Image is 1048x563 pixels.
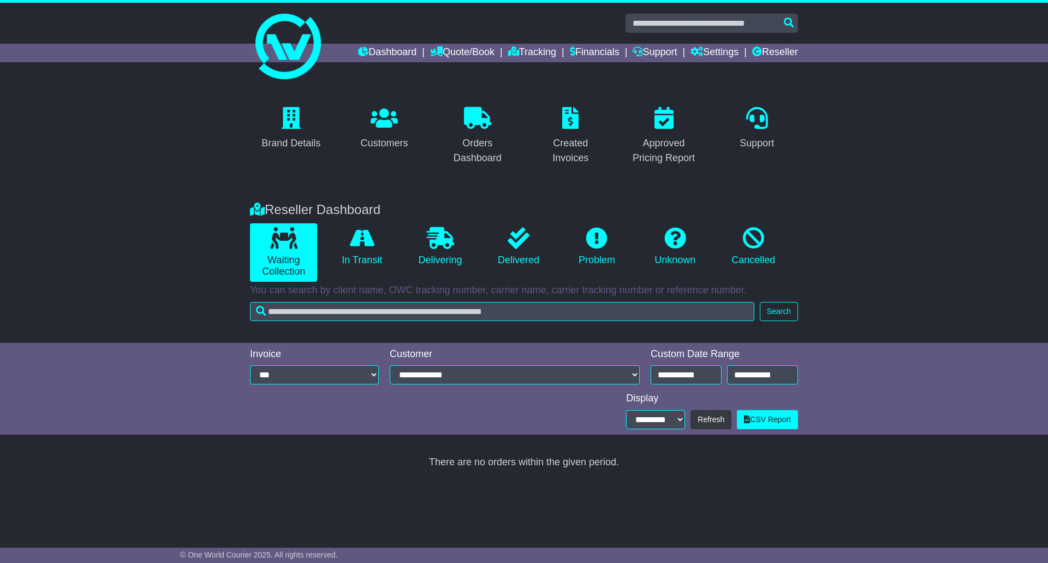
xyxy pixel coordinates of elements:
[261,136,320,151] div: Brand Details
[436,103,519,169] a: Orders Dashboard
[720,223,787,270] a: Cancelled
[328,223,395,270] a: In Transit
[508,44,556,62] a: Tracking
[690,44,739,62] a: Settings
[407,223,474,270] a: Delivering
[760,302,798,321] button: Search
[360,136,408,151] div: Customers
[563,223,630,270] a: Problem
[250,457,798,469] div: There are no orders within the given period.
[358,44,416,62] a: Dashboard
[623,103,705,169] a: Approved Pricing Report
[570,44,620,62] a: Financials
[626,393,798,405] div: Display
[737,410,798,429] a: CSV Report
[733,103,781,155] a: Support
[353,103,415,155] a: Customers
[651,348,798,360] div: Custom Date Range
[250,223,317,282] a: Waiting Collection
[529,103,612,169] a: Created Invoices
[250,348,379,360] div: Invoice
[690,410,731,429] button: Refresh
[630,136,698,165] div: Approved Pricing Report
[254,103,327,155] a: Brand Details
[537,136,605,165] div: Created Invoices
[390,348,640,360] div: Customer
[430,44,495,62] a: Quote/Book
[641,223,708,270] a: Unknown
[180,550,338,559] span: © One World Courier 2025. All rights reserved.
[250,285,798,297] p: You can search by client name, OWC tracking number, carrier name, carrier tracking number or refe...
[443,136,511,165] div: Orders Dashboard
[740,136,774,151] div: Support
[633,44,677,62] a: Support
[245,202,803,218] div: Reseller Dashboard
[485,223,552,270] a: Delivered
[752,44,798,62] a: Reseller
